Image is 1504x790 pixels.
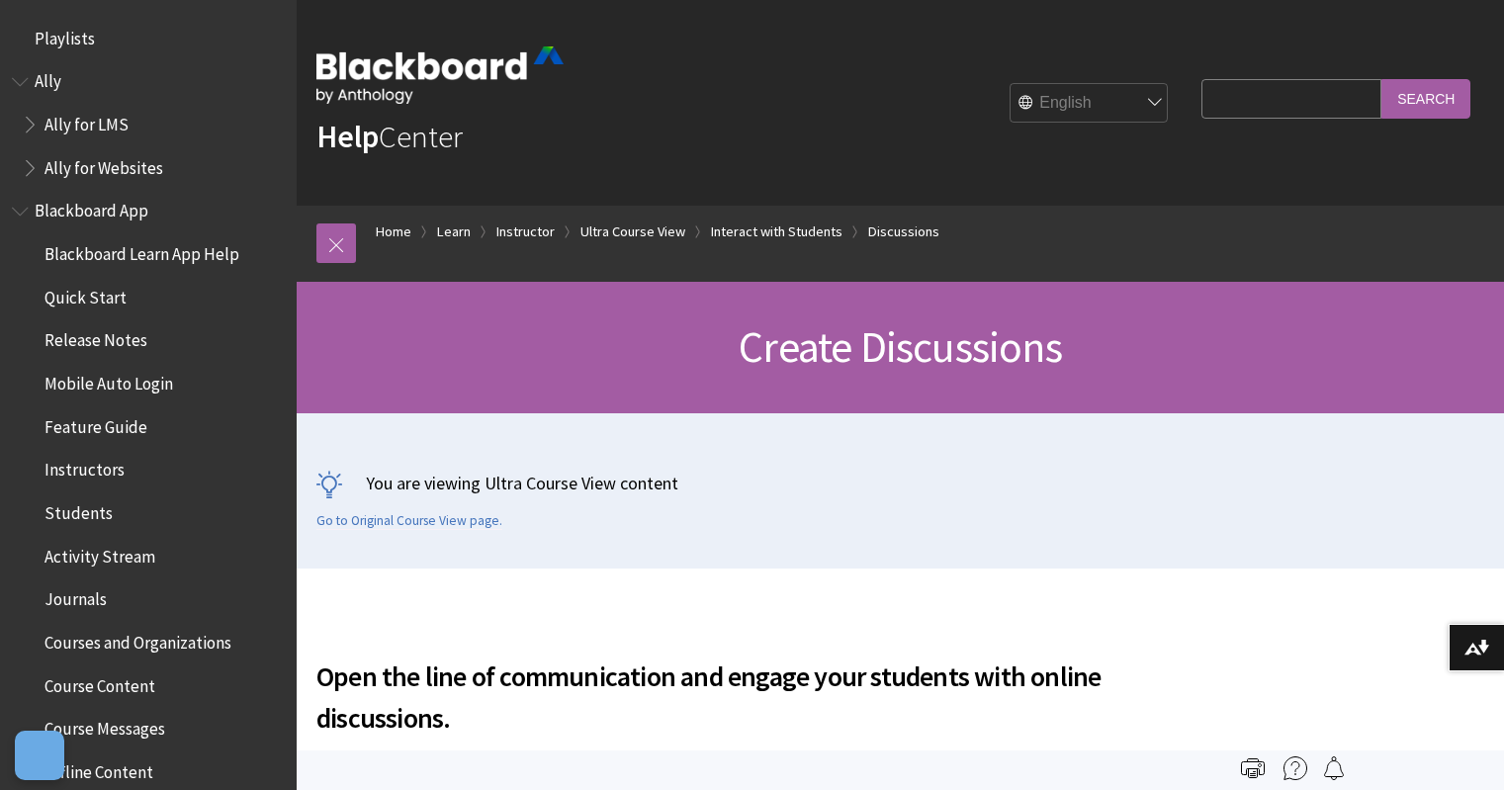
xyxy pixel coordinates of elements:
span: Playlists [35,22,95,48]
button: Open Preferences [15,731,64,780]
img: More help [1283,756,1307,780]
span: Students [44,496,113,523]
select: Site Language Selector [1011,84,1169,124]
a: Ultra Course View [580,219,685,244]
a: Instructor [496,219,555,244]
a: Go to Original Course View page. [316,512,502,530]
a: HelpCenter [316,117,463,156]
span: Release Notes [44,324,147,351]
input: Search [1381,79,1470,118]
a: Interact with Students [711,219,842,244]
nav: Book outline for Playlists [12,22,285,55]
span: Mobile Auto Login [44,367,173,394]
span: Create Discussions [739,319,1062,374]
a: Learn [437,219,471,244]
span: Blackboard Learn App Help [44,237,239,264]
span: Ally for LMS [44,108,129,134]
span: Ally [35,65,61,92]
a: Home [376,219,411,244]
span: Blackboard App [35,195,148,221]
span: Offline Content [44,755,153,782]
img: Print [1241,756,1265,780]
span: Quick Start [44,281,127,307]
span: Feature Guide [44,410,147,437]
a: Discussions [868,219,939,244]
span: Ally for Websites [44,151,163,178]
img: Follow this page [1322,756,1346,780]
span: Instructors [44,454,125,481]
span: Open the line of communication and engage your students with online discussions. [316,656,1192,739]
nav: Book outline for Anthology Ally Help [12,65,285,185]
span: Course Messages [44,713,165,740]
p: You are viewing Ultra Course View content [316,471,1484,495]
img: Blackboard by Anthology [316,46,564,104]
span: Course Content [44,669,155,696]
strong: Help [316,117,379,156]
span: Activity Stream [44,540,155,567]
span: Courses and Organizations [44,626,231,653]
span: Journals [44,583,107,610]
